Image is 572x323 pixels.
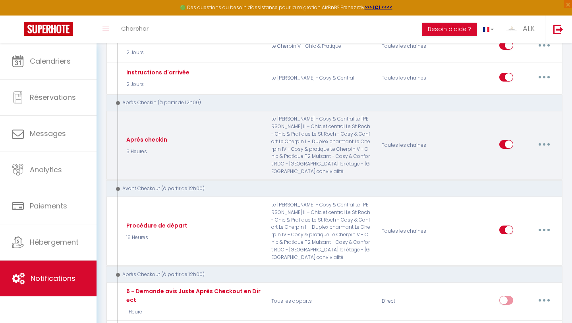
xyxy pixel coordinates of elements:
[124,308,261,316] p: 1 Heure
[124,148,167,156] p: 5 Heures
[523,23,535,33] span: ALK
[377,201,450,261] div: Toutes les chaines
[30,201,67,211] span: Paiements
[30,128,66,138] span: Messages
[124,49,189,56] p: 2 Jours
[500,16,545,43] a: ... ALK
[553,24,563,34] img: logout
[124,81,189,88] p: 2 Jours
[31,273,75,283] span: Notifications
[377,287,450,316] div: Direct
[266,67,377,90] p: Le [PERSON_NAME] - Cosy & Central
[121,24,149,33] span: Chercher
[24,22,73,36] img: Super Booking
[30,237,79,247] span: Hébergement
[114,271,547,278] div: Après Checkout (à partir de 12h00)
[124,68,189,77] div: Instructions d'arrivée
[422,23,477,36] button: Besoin d'aide ?
[124,234,187,241] p: 15 Heures
[377,35,450,58] div: Toutes les chaines
[266,35,377,58] p: Le Cherpin V - Chic & Pratique
[377,67,450,90] div: Toutes les chaines
[30,92,76,102] span: Réservations
[506,23,518,35] img: ...
[266,201,377,261] p: Le [PERSON_NAME] - Cosy & Central Le [PERSON_NAME] II – Chic et central Le St Roch - Chic & Prati...
[30,165,62,175] span: Analytics
[266,287,377,316] p: Tous les apparts
[114,185,547,193] div: Avant Checkout (à partir de 12h00)
[377,115,450,175] div: Toutes les chaines
[124,135,167,144] div: Aprés checkin
[365,4,392,11] a: >>> ICI <<<<
[30,56,71,66] span: Calendriers
[124,287,261,304] div: 6 - Demande avis Juste Après Checkout en Direct
[266,115,377,175] p: Le [PERSON_NAME] - Cosy & Central Le [PERSON_NAME] II – Chic et central Le St Roch - Chic & Prati...
[115,16,155,43] a: Chercher
[124,221,187,230] div: Procédure de départ
[114,99,547,107] div: Après Checkin (à partir de 12h00)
